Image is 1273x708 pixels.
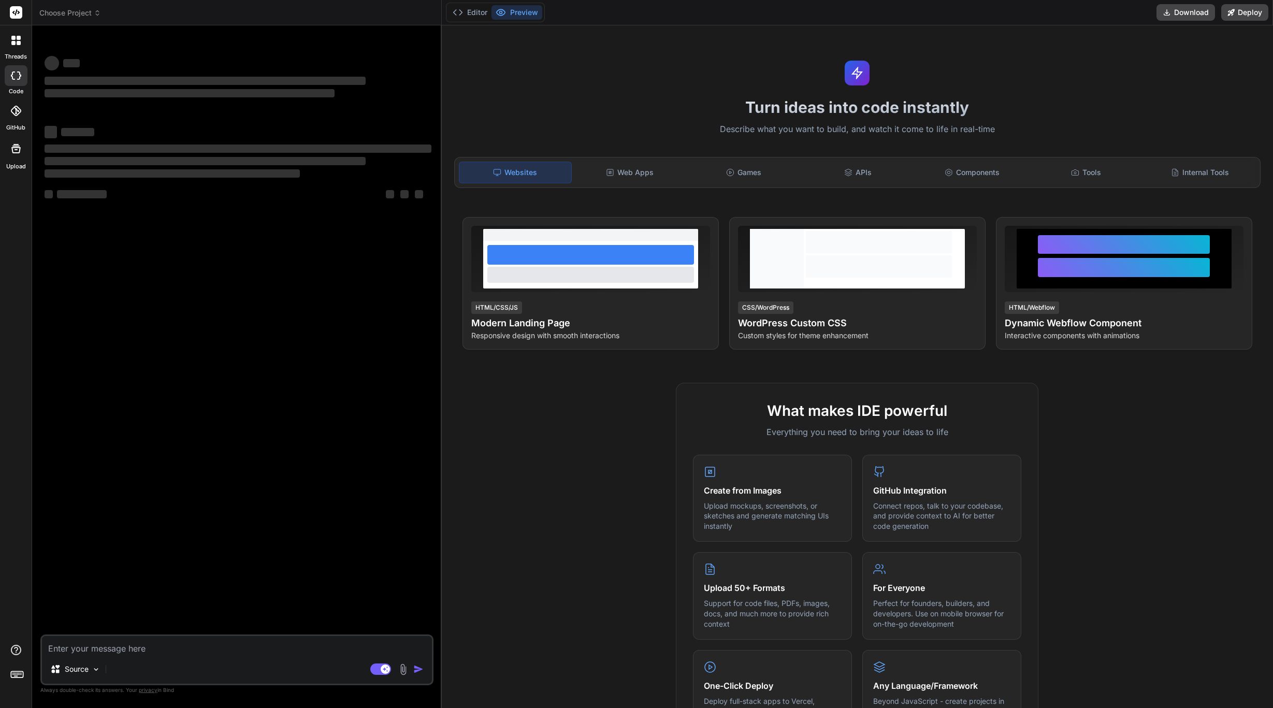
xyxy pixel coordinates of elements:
[1005,316,1243,330] h4: Dynamic Webflow Component
[1221,4,1268,21] button: Deploy
[459,162,572,183] div: Websites
[400,190,409,198] span: ‌
[6,162,26,171] label: Upload
[1005,330,1243,341] p: Interactive components with animations
[9,87,23,96] label: code
[45,157,366,165] span: ‌
[574,162,686,183] div: Web Apps
[704,680,841,692] h4: One-Click Deploy
[491,5,542,20] button: Preview
[738,301,793,314] div: CSS/WordPress
[45,89,335,97] span: ‌
[471,316,710,330] h4: Modern Landing Page
[65,664,89,674] p: Source
[45,56,59,70] span: ‌
[738,316,977,330] h4: WordPress Custom CSS
[397,663,409,675] img: attachment
[139,687,157,693] span: privacy
[738,330,977,341] p: Custom styles for theme enhancement
[45,169,300,178] span: ‌
[92,665,100,674] img: Pick Models
[704,484,841,497] h4: Create from Images
[873,582,1010,594] h4: For Everyone
[704,501,841,531] p: Upload mockups, screenshots, or sketches and generate matching UIs instantly
[449,5,491,20] button: Editor
[802,162,914,183] div: APIs
[873,484,1010,497] h4: GitHub Integration
[6,123,25,132] label: GitHub
[386,190,394,198] span: ‌
[873,598,1010,629] p: Perfect for founders, builders, and developers. Use on mobile browser for on-the-go development
[873,680,1010,692] h4: Any Language/Framework
[63,59,80,67] span: ‌
[471,330,710,341] p: Responsive design with smooth interactions
[448,98,1267,117] h1: Turn ideas into code instantly
[688,162,800,183] div: Games
[413,664,424,674] img: icon
[5,52,27,61] label: threads
[1144,162,1256,183] div: Internal Tools
[1030,162,1142,183] div: Tools
[471,301,522,314] div: HTML/CSS/JS
[448,123,1267,136] p: Describe what you want to build, and watch it come to life in real-time
[40,685,433,695] p: Always double-check its answers. Your in Bind
[693,400,1021,422] h2: What makes IDE powerful
[1005,301,1059,314] div: HTML/Webflow
[916,162,1028,183] div: Components
[39,8,101,18] span: Choose Project
[45,126,57,138] span: ‌
[1156,4,1215,21] button: Download
[45,190,53,198] span: ‌
[45,77,366,85] span: ‌
[704,582,841,594] h4: Upload 50+ Formats
[704,598,841,629] p: Support for code files, PDFs, images, docs, and much more to provide rich context
[61,128,94,136] span: ‌
[693,426,1021,438] p: Everything you need to bring your ideas to life
[45,145,431,153] span: ‌
[415,190,423,198] span: ‌
[57,190,107,198] span: ‌
[873,501,1010,531] p: Connect repos, talk to your codebase, and provide context to AI for better code generation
